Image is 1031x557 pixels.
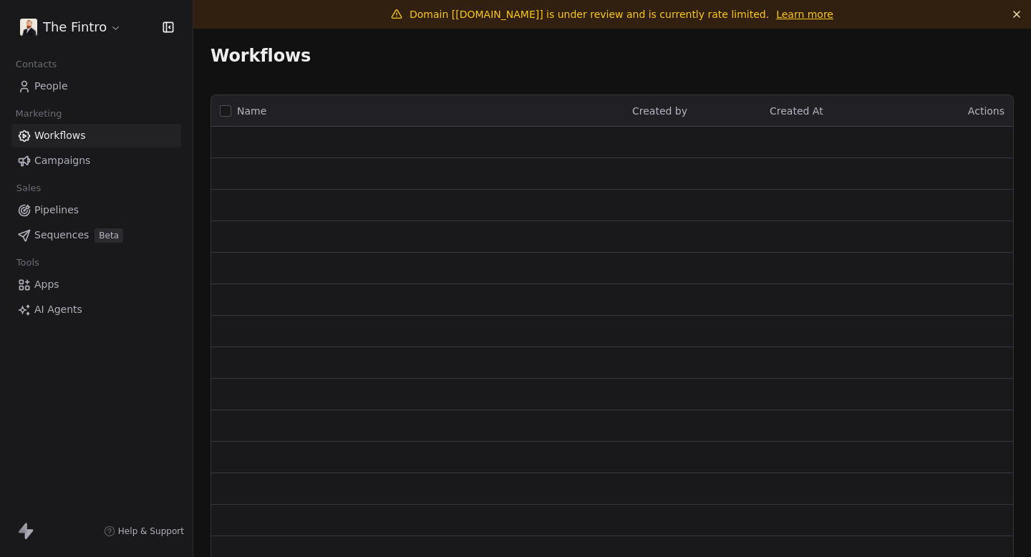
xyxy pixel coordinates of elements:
span: Sales [10,178,47,199]
span: Contacts [9,54,63,75]
span: Marketing [9,103,68,125]
a: Learn more [776,7,833,21]
button: The Fintro [17,15,125,39]
a: Campaigns [11,149,181,173]
span: Apps [34,277,59,292]
span: Workflows [34,128,86,143]
span: Created At [770,105,823,117]
span: Campaigns [34,153,90,168]
span: Help & Support [118,525,184,537]
span: Beta [95,228,123,243]
span: Created by [632,105,687,117]
span: Tools [10,252,45,273]
a: Apps [11,273,181,296]
span: People [34,79,68,94]
img: Chris%20Bowyer%201.jpg [20,19,37,36]
a: People [11,74,181,98]
a: AI Agents [11,298,181,321]
span: Actions [968,105,1005,117]
span: Pipelines [34,203,79,218]
span: The Fintro [43,18,107,37]
span: AI Agents [34,302,82,317]
span: Workflows [210,46,311,66]
a: Workflows [11,124,181,147]
span: Name [237,104,266,119]
a: Pipelines [11,198,181,222]
a: SequencesBeta [11,223,181,247]
span: Domain [[DOMAIN_NAME]] is under review and is currently rate limited. [410,9,769,20]
a: Help & Support [104,525,184,537]
span: Sequences [34,228,89,243]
